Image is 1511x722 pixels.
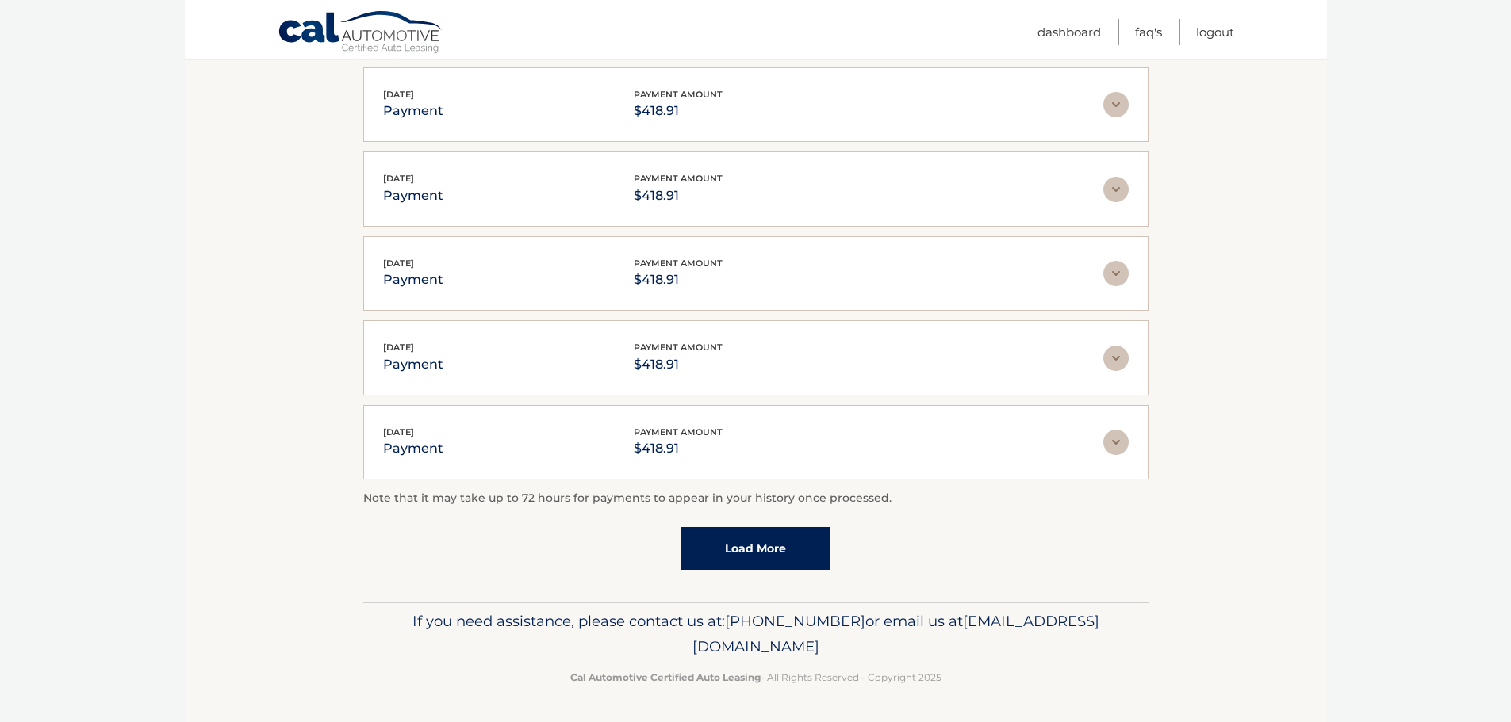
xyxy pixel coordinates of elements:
[383,342,414,353] span: [DATE]
[383,258,414,269] span: [DATE]
[383,353,443,376] p: payment
[1037,19,1101,45] a: Dashboard
[1135,19,1162,45] a: FAQ's
[374,609,1138,659] p: If you need assistance, please contact us at: or email us at
[1103,177,1129,202] img: accordion-rest.svg
[634,185,723,207] p: $418.91
[681,527,830,570] a: Load More
[634,437,723,460] p: $418.91
[363,489,1149,508] p: Note that it may take up to 72 hours for payments to appear in your history once processed.
[383,89,414,100] span: [DATE]
[634,258,723,269] span: payment amount
[383,269,443,291] p: payment
[278,10,444,56] a: Cal Automotive
[383,185,443,207] p: payment
[1103,261,1129,286] img: accordion-rest.svg
[383,100,443,122] p: payment
[1103,92,1129,117] img: accordion-rest.svg
[634,342,723,353] span: payment amount
[634,89,723,100] span: payment amount
[634,269,723,291] p: $418.91
[383,173,414,184] span: [DATE]
[383,437,443,460] p: payment
[692,612,1099,655] span: [EMAIL_ADDRESS][DOMAIN_NAME]
[570,671,761,683] strong: Cal Automotive Certified Auto Leasing
[1103,346,1129,371] img: accordion-rest.svg
[374,669,1138,686] p: - All Rights Reserved - Copyright 2025
[725,612,865,630] span: [PHONE_NUMBER]
[383,426,414,437] span: [DATE]
[1103,430,1129,455] img: accordion-rest.svg
[634,173,723,184] span: payment amount
[634,100,723,122] p: $418.91
[634,426,723,437] span: payment amount
[1196,19,1234,45] a: Logout
[634,353,723,376] p: $418.91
